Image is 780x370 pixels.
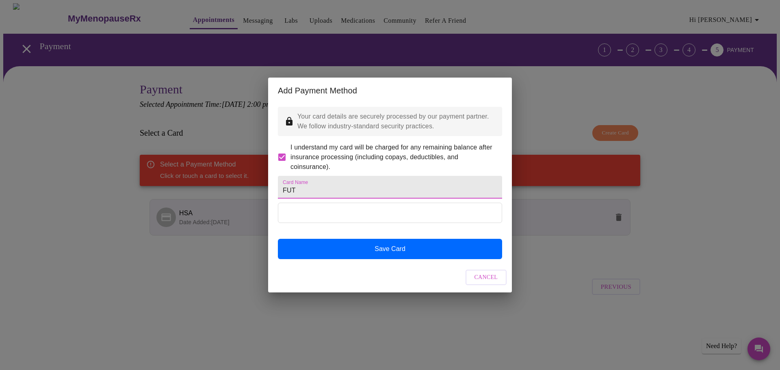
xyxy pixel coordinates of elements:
iframe: Secure Credit Card Form [278,203,502,223]
span: Cancel [474,273,498,283]
button: Cancel [466,270,507,286]
button: Save Card [278,239,502,259]
span: I understand my card will be charged for any remaining balance after insurance processing (includ... [290,143,496,172]
p: Your card details are securely processed by our payment partner. We follow industry-standard secu... [297,112,496,131]
h2: Add Payment Method [278,84,502,97]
